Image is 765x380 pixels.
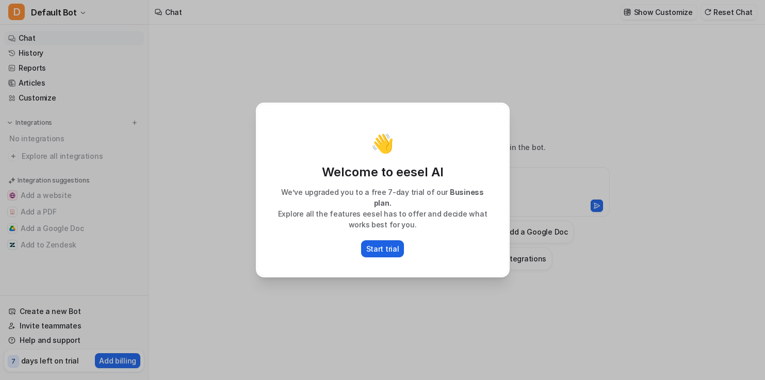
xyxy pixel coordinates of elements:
[268,164,498,180] p: Welcome to eesel AI
[361,240,404,257] button: Start trial
[366,243,399,254] p: Start trial
[268,187,498,208] p: We’ve upgraded you to a free 7-day trial of our
[268,208,498,230] p: Explore all the features eesel has to offer and decide what works best for you.
[371,133,394,154] p: 👋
